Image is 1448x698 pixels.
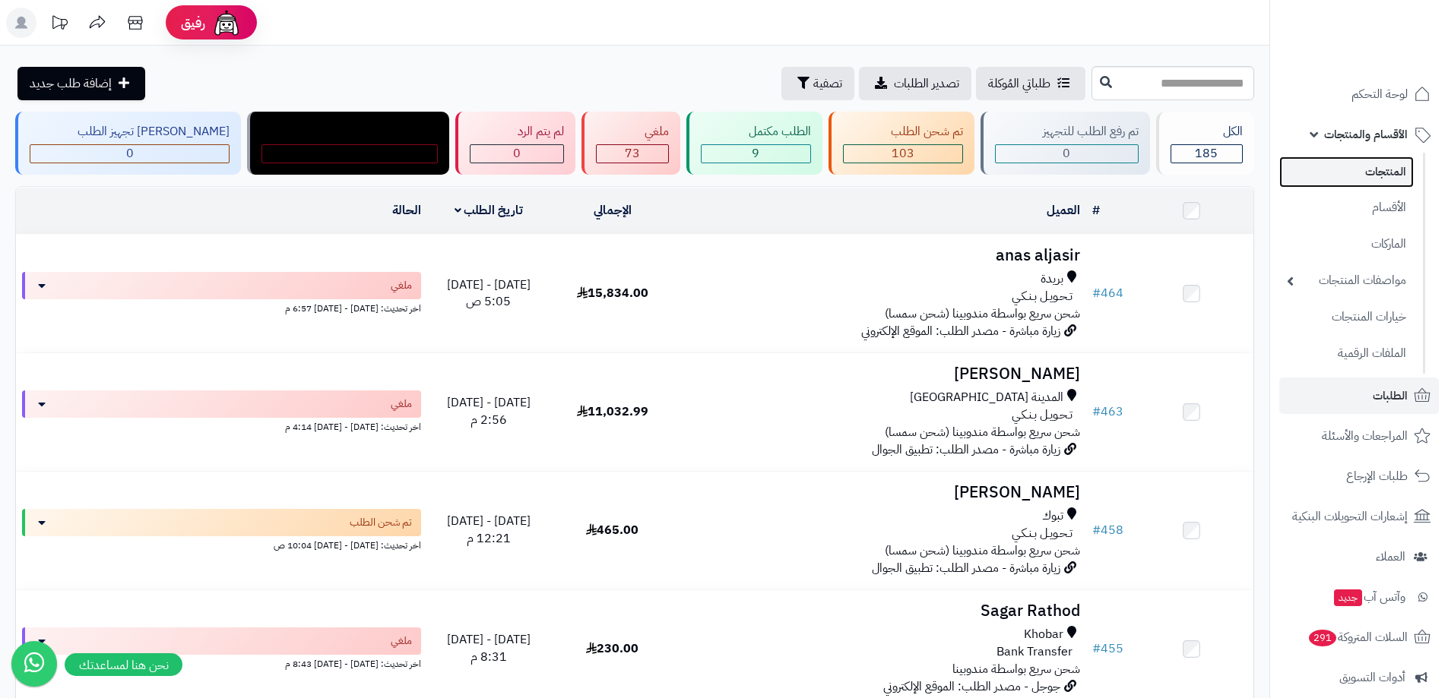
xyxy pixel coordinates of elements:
[825,112,977,175] a: تم شحن الطلب 103
[1279,659,1439,696] a: أدوات التسويق
[883,677,1060,696] span: جوجل - مصدر الطلب: الموقع الإلكتروني
[261,123,438,141] div: مندوب توصيل داخل الرياض
[976,67,1085,100] a: طلباتي المُوكلة
[680,484,1080,501] h3: [PERSON_NAME]
[1334,589,1362,606] span: جديد
[470,123,564,141] div: لم يتم الرد
[988,74,1050,93] span: طلباتي المُوكلة
[578,112,683,175] a: ملغي 73
[885,542,1080,560] span: شحن سريع بواسطة مندوبينا (شحن سمسا)
[861,322,1060,340] span: زيارة مباشرة - مصدر الطلب: الموقع الإلكتروني
[680,365,1080,383] h3: [PERSON_NAME]
[577,403,648,421] span: 11,032.99
[701,123,811,141] div: الطلب مكتمل
[1279,377,1439,414] a: الطلبات
[1324,124,1408,145] span: الأقسام والمنتجات
[244,112,452,175] a: مندوب توصيل داخل الرياض 0
[452,112,578,175] a: لم يتم الرد 0
[1195,144,1218,163] span: 185
[1041,270,1063,288] span: بريدة
[391,278,412,293] span: ملغي
[1351,84,1408,105] span: لوحة التحكم
[1279,458,1439,494] a: طلبات الإرجاع
[1279,337,1414,370] a: الملفات الرقمية
[30,145,229,163] div: 0
[844,145,962,163] div: 103
[996,643,1073,661] span: Bank Transfer
[625,144,640,163] span: 73
[12,112,244,175] a: [PERSON_NAME] تجهيز الطلب 0
[391,396,412,412] span: ملغي
[1279,264,1414,297] a: مواصفات المنتجات
[859,67,971,100] a: تصدير الطلبات
[683,112,825,175] a: الطلب مكتمل 9
[447,393,531,429] span: [DATE] - [DATE] 2:56 م
[1092,640,1101,658] span: #
[680,247,1080,264] h3: anas aljasir
[1012,288,1073,305] span: تـحـويـل بـنـكـي
[892,144,914,163] span: 103
[1279,156,1414,188] a: المنتجات
[586,640,638,658] span: 230.00
[752,144,759,163] span: 9
[1153,112,1257,175] a: الكل185
[40,8,78,42] a: تحديثات المنصة
[1012,525,1073,542] span: تـحـويـل بـنـكـي
[1332,586,1405,608] span: وآتس آب
[1322,425,1408,447] span: المراجعات والأسئلة
[1279,191,1414,224] a: الأقسام
[22,536,421,552] div: اخر تحديث: [DATE] - [DATE] 10:04 ص
[447,512,531,548] span: [DATE] - [DATE] 12:21 م
[781,67,854,100] button: تصفية
[577,284,648,302] span: 15,834.00
[30,74,112,93] span: إضافة طلب جديد
[843,123,963,141] div: تم شحن الطلب
[513,144,521,163] span: 0
[1279,539,1439,575] a: العملاء
[211,8,242,38] img: ai-face.png
[996,145,1138,163] div: 0
[995,123,1139,141] div: تم رفع الطلب للتجهيز
[126,144,134,163] span: 0
[1092,403,1101,421] span: #
[1346,466,1408,487] span: طلبات الإرجاع
[1373,385,1408,406] span: الطلبات
[392,201,421,220] a: الحالة
[1279,579,1439,615] a: وآتس آبجديد
[872,559,1060,577] span: زيارة مباشرة - مصدر الطلب: تطبيق الجوال
[1339,667,1405,688] span: أدوات التسويق
[596,123,668,141] div: ملغي
[1042,507,1063,525] span: تبوك
[391,633,412,649] span: ملغي
[1279,228,1414,261] a: الماركات
[1279,418,1439,454] a: المراجعات والأسئلة
[680,602,1080,620] h3: Sagar Rathod
[1092,284,1123,302] a: #464
[1024,626,1063,643] span: Khobar
[22,299,421,315] div: اخر تحديث: [DATE] - [DATE] 6:57 م
[1307,629,1338,647] span: 291
[1376,546,1405,567] span: العملاء
[594,201,632,220] a: الإجمالي
[1279,301,1414,333] a: خيارات المنتجات
[872,441,1060,459] span: زيارة مباشرة - مصدر الطلب: تطبيق الجوال
[22,418,421,434] div: اخر تحديث: [DATE] - [DATE] 4:14 م
[17,67,145,100] a: إضافة طلب جديد
[22,655,421,671] div: اخر تحديث: [DATE] - [DATE] 8:43 م
[977,112,1153,175] a: تم رفع الطلب للتجهيز 0
[1292,506,1408,527] span: إشعارات التحويلات البنكية
[885,305,1080,323] span: شحن سريع بواسطة مندوبينا (شحن سمسا)
[447,630,531,666] span: [DATE] - [DATE] 8:31 م
[702,145,810,163] div: 9
[813,74,842,93] span: تصفية
[1279,619,1439,655] a: السلات المتروكة291
[586,521,638,539] span: 465.00
[1047,201,1080,220] a: العميل
[262,145,437,163] div: 0
[1092,403,1123,421] a: #463
[346,144,353,163] span: 0
[30,123,230,141] div: [PERSON_NAME] تجهيز الطلب
[350,515,412,530] span: تم شحن الطلب
[1092,521,1101,539] span: #
[447,276,531,311] span: [DATE] - [DATE] 5:05 ص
